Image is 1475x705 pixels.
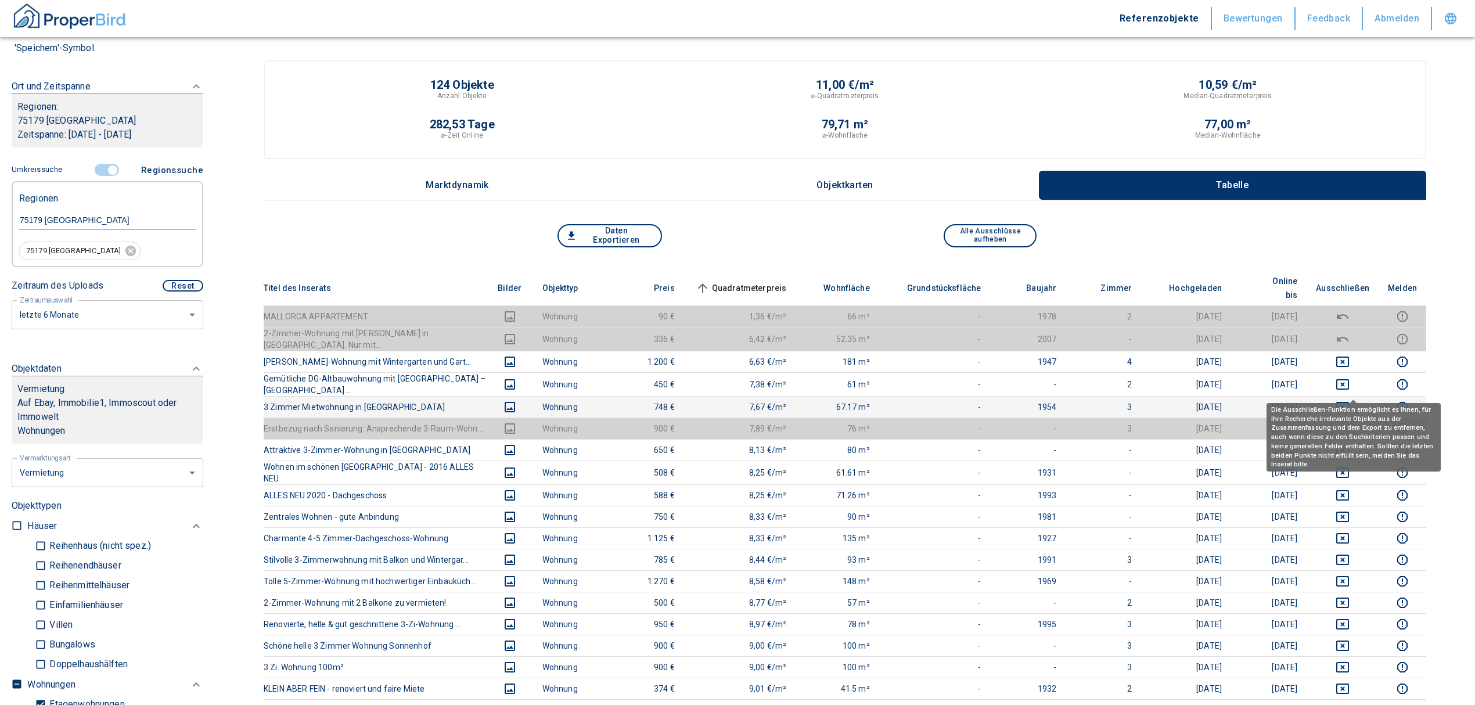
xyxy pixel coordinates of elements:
th: Gemütliche DG-Altbauwohnung mit [GEOGRAPHIC_DATA] – [GEOGRAPHIC_DATA]... [264,372,487,396]
th: Ausschließen [1307,271,1379,306]
button: report this listing [1388,574,1417,588]
p: Bungalows [46,640,95,649]
td: Wohnung [533,484,609,506]
span: Objekttyp [542,281,596,295]
td: 9,01 €/m² [684,678,796,699]
button: images [496,400,524,414]
td: [DATE] [1141,484,1231,506]
td: 500 € [609,592,684,613]
th: [PERSON_NAME]-Wohnung mit Wintergarten und Gart... [264,351,487,372]
td: 1978 [990,305,1066,327]
th: Titel des Inserats [264,271,487,306]
td: 1.270 € [609,570,684,592]
th: Attraktive 3-Zimmer-Wohnung in [GEOGRAPHIC_DATA] [264,439,487,461]
td: Wohnung [533,678,609,699]
td: 3 [1066,635,1141,656]
td: 9,00 €/m² [684,656,796,678]
td: 1969 [990,570,1066,592]
th: MALLORCA APPARTEMENT [264,305,487,327]
td: 52.35 m² [796,327,879,351]
td: 785 € [609,549,684,570]
span: Grundstücksfläche [888,281,981,295]
td: - [879,461,991,484]
td: Wohnung [533,570,609,592]
td: 900 € [609,656,684,678]
span: Zimmer [1082,281,1132,295]
td: 100 m² [796,656,879,678]
td: [DATE] [1141,678,1231,699]
button: report this listing [1388,510,1417,524]
td: - [879,484,991,506]
button: report this listing [1388,617,1417,631]
button: images [496,510,524,524]
td: - [879,305,991,327]
td: [DATE] [1141,372,1231,396]
button: report this listing [1388,596,1417,610]
td: [DATE] [1141,418,1231,439]
td: Wohnung [533,372,609,396]
div: ObjektdatenVermietungAuf Ebay, Immobilie1, Immoscout oder ImmoweltWohnungen [12,350,203,455]
td: - [990,418,1066,439]
div: Ort und ZeitspanneRegionen:75179 [GEOGRAPHIC_DATA]Zeitspanne: [DATE] - [DATE] [12,68,203,159]
td: 76 m² [796,418,879,439]
td: - [879,506,991,527]
td: 8,13 €/m² [684,439,796,461]
td: 1981 [990,506,1066,527]
td: [DATE] [1231,570,1307,592]
td: - [1066,439,1141,461]
td: - [879,527,991,549]
p: Reihenendhäuser [46,561,121,570]
td: 1931 [990,461,1066,484]
p: ⌀-Wohnfläche [822,130,868,141]
span: Baujahr [1008,281,1056,295]
td: - [879,635,991,656]
td: 588 € [609,484,684,506]
td: 1993 [990,484,1066,506]
td: 67.17 m² [796,396,879,418]
td: - [990,592,1066,613]
td: 71.26 m² [796,484,879,506]
td: - [879,351,991,372]
td: 8,44 €/m² [684,549,796,570]
button: Regionssuche [136,159,203,181]
td: 8,33 €/m² [684,506,796,527]
td: [DATE] [1141,351,1231,372]
span: Preis [635,281,675,295]
th: Charmante 4-5 Zimmer-Dachgeschoss-Wohnung [264,527,487,549]
button: report this listing [1388,553,1417,567]
td: [DATE] [1141,527,1231,549]
button: images [496,531,524,545]
span: Quadratmeterpreis [693,281,787,295]
p: Einfamilienhäuser [46,600,123,610]
img: ProperBird Logo and Home Button [12,2,128,31]
p: Wohnungen [27,678,75,692]
p: Regionen [19,188,58,203]
button: report this listing [1388,355,1417,369]
td: Wohnung [533,592,609,613]
td: 8,25 €/m² [684,461,796,484]
td: 80 m² [796,439,879,461]
td: Wohnung [533,418,609,439]
button: images [496,682,524,696]
p: Zeitraum des Uploads [12,279,103,293]
td: [DATE] [1231,678,1307,699]
button: deselect this listing [1316,531,1369,545]
th: Schöne helle 3 Zimmer Wohnung Sonnenhof [264,635,487,656]
td: - [990,372,1066,396]
th: 3 Zi. Wohnung 100m² [264,656,487,678]
div: Wohnungen [27,674,203,695]
td: 100 m² [796,635,879,656]
td: 900 € [609,635,684,656]
button: deselect this listing [1316,682,1369,696]
td: 1954 [990,396,1066,418]
button: report this listing [1388,466,1417,480]
td: Wohnung [533,305,609,327]
p: 282,53 Tage [430,118,495,130]
td: [DATE] [1231,351,1307,372]
td: 2 [1066,305,1141,327]
td: - [879,570,991,592]
th: Stilvolle 3-Zimmerwohnung mit Balkon und Wintergar... [264,549,487,570]
div: Häuser [27,516,203,536]
td: 1,36 €/m² [684,305,796,327]
td: [DATE] [1231,592,1307,613]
